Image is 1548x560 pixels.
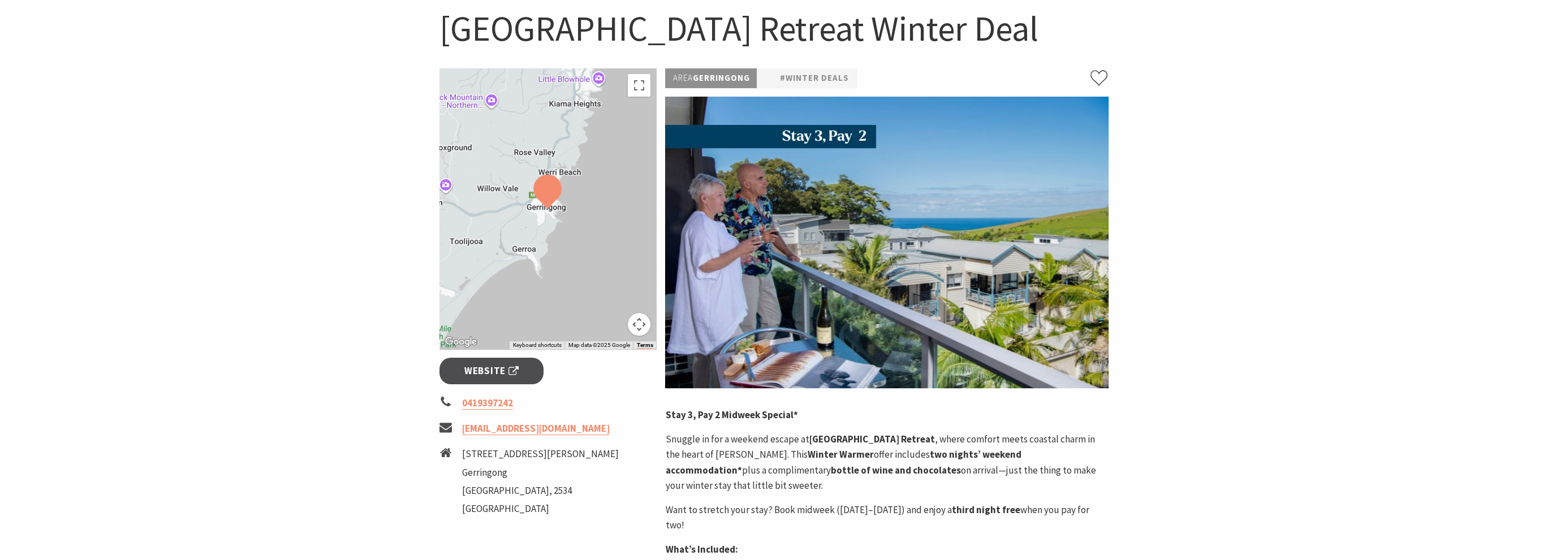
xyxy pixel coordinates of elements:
strong: [GEOGRAPHIC_DATA] Retreat [809,433,934,445]
p: Snuggle in for a weekend escape at , where comfort meets coastal charm in the heart of [PERSON_NA... [665,432,1109,493]
strong: two nights’ weekend accommodation* [665,448,1021,476]
li: Gerringong [462,465,619,480]
a: Open this area in Google Maps (opens a new window) [442,335,480,349]
li: [GEOGRAPHIC_DATA], 2534 [462,483,619,498]
a: Website [439,358,544,384]
h1: [GEOGRAPHIC_DATA] Retreat Winter Deal [439,6,1109,51]
img: Google [442,335,480,349]
strong: Stay 3, Pay 2 Midweek Special* [665,409,797,421]
button: Map camera controls [628,313,650,336]
button: Toggle fullscreen view [628,74,650,97]
li: [STREET_ADDRESS][PERSON_NAME] [462,446,619,462]
a: Terms (opens in new tab) [636,342,653,349]
a: #Winter Deals [779,71,848,85]
a: [EMAIL_ADDRESS][DOMAIN_NAME] [462,422,610,435]
strong: What’s Included: [665,543,738,555]
strong: Winter Warmer [807,448,873,461]
span: Map data ©2025 Google [568,342,629,348]
button: Keyboard shortcuts [512,341,561,349]
a: 0419397242 [462,397,513,410]
strong: third night free [951,503,1020,516]
span: Area [672,72,692,83]
p: Gerringong [665,68,757,88]
span: Website [464,363,519,379]
p: Want to stretch your stay? Book midweek ([DATE]–[DATE]) and enjoy a when you pay for two! [665,502,1109,533]
li: [GEOGRAPHIC_DATA] [462,501,619,516]
strong: bottle of wine and chocolates [830,464,960,476]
